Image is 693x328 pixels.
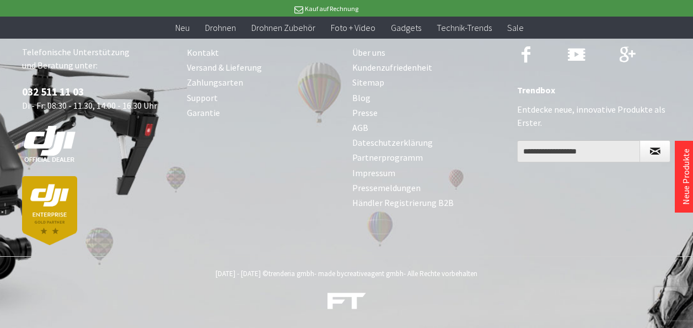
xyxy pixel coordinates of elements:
[187,75,341,90] a: Zahlungsarten
[175,22,190,33] span: Neu
[327,293,366,310] img: ft-white-trans-footer.png
[507,22,524,33] span: Sale
[323,17,383,39] a: Foto + Video
[251,22,315,33] span: Drohnen Zubehör
[22,45,176,245] p: Telefonische Unterstützung und Beratung unter: Di - Fr: 08:30 - 11.30, 14.00 - 16.30 Uhr
[352,195,506,210] a: Händler Registrierung B2B
[168,17,197,39] a: Neu
[352,45,506,60] a: Über uns
[344,269,404,278] a: creativeagent gmbh
[517,103,671,129] p: Entdecke neue, innovative Produkte als Erster.
[22,125,77,163] img: white-dji-schweiz-logo-official_140x140.png
[187,45,341,60] a: Kontakt
[640,140,670,162] button: Newsletter abonnieren
[517,83,671,97] div: Trendbox
[9,269,684,278] div: [DATE] - [DATE] © - made by - Alle Rechte vorbehalten
[22,176,77,245] img: dji-partner-enterprise_goldLoJgYOWPUIEBO.png
[327,294,366,314] a: DJI Drohnen, Trends & Gadgets Shop
[499,17,531,39] a: Sale
[352,105,506,120] a: Presse
[429,17,499,39] a: Technik-Trends
[352,166,506,181] a: Impressum
[352,150,506,165] a: Partnerprogramm
[352,181,506,195] a: Pressemeldungen
[352,120,506,135] a: AGB
[352,135,506,150] a: Dateschutzerklärung
[331,22,375,33] span: Foto + Video
[22,85,84,98] a: 032 511 11 03
[187,105,341,120] a: Garantie
[391,22,421,33] span: Gadgets
[352,75,506,90] a: Sitemap
[187,91,341,105] a: Support
[268,269,314,278] a: trenderia gmbh
[197,17,244,39] a: Drohnen
[205,22,236,33] span: Drohnen
[352,91,506,105] a: Blog
[244,17,323,39] a: Drohnen Zubehör
[187,60,341,75] a: Versand & Lieferung
[680,149,691,205] a: Neue Produkte
[437,22,492,33] span: Technik-Trends
[383,17,429,39] a: Gadgets
[517,140,640,162] input: Ihre E-Mail Adresse
[352,60,506,75] a: Kundenzufriedenheit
